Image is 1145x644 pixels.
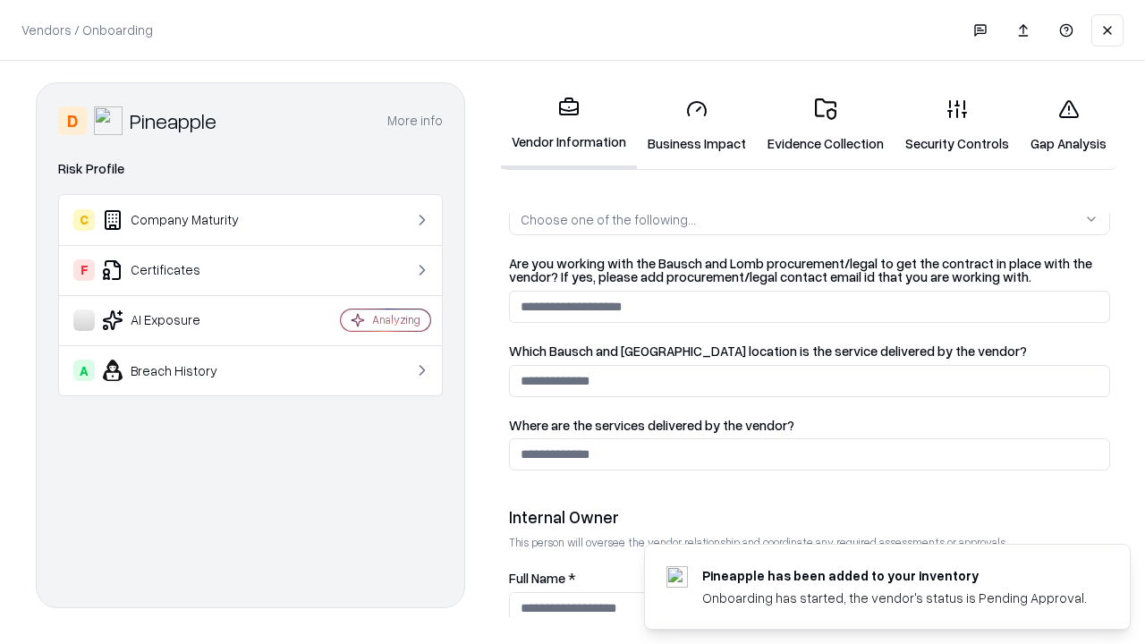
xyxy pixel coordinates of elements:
[73,309,287,331] div: AI Exposure
[509,203,1110,235] button: Choose one of the following...
[509,257,1110,284] label: Are you working with the Bausch and Lomb procurement/legal to get the contract in place with the ...
[637,84,757,167] a: Business Impact
[666,566,688,588] img: pineappleenergy.com
[73,360,95,381] div: A
[1020,84,1117,167] a: Gap Analysis
[757,84,895,167] a: Evidence Collection
[509,535,1110,550] p: This person will oversee the vendor relationship and coordinate any required assessments or appro...
[387,105,443,137] button: More info
[509,344,1110,358] label: Which Bausch and [GEOGRAPHIC_DATA] location is the service delivered by the vendor?
[73,259,95,281] div: F
[509,572,1110,585] label: Full Name *
[58,158,443,180] div: Risk Profile
[372,312,420,327] div: Analyzing
[509,506,1110,528] div: Internal Owner
[73,209,95,231] div: C
[521,210,696,229] div: Choose one of the following...
[501,82,637,169] a: Vendor Information
[94,106,123,135] img: Pineapple
[73,209,287,231] div: Company Maturity
[130,106,216,135] div: Pineapple
[702,566,1087,585] div: Pineapple has been added to your inventory
[21,21,153,39] p: Vendors / Onboarding
[895,84,1020,167] a: Security Controls
[509,419,1110,432] label: Where are the services delivered by the vendor?
[73,259,287,281] div: Certificates
[702,589,1087,607] div: Onboarding has started, the vendor's status is Pending Approval.
[73,360,287,381] div: Breach History
[58,106,87,135] div: D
